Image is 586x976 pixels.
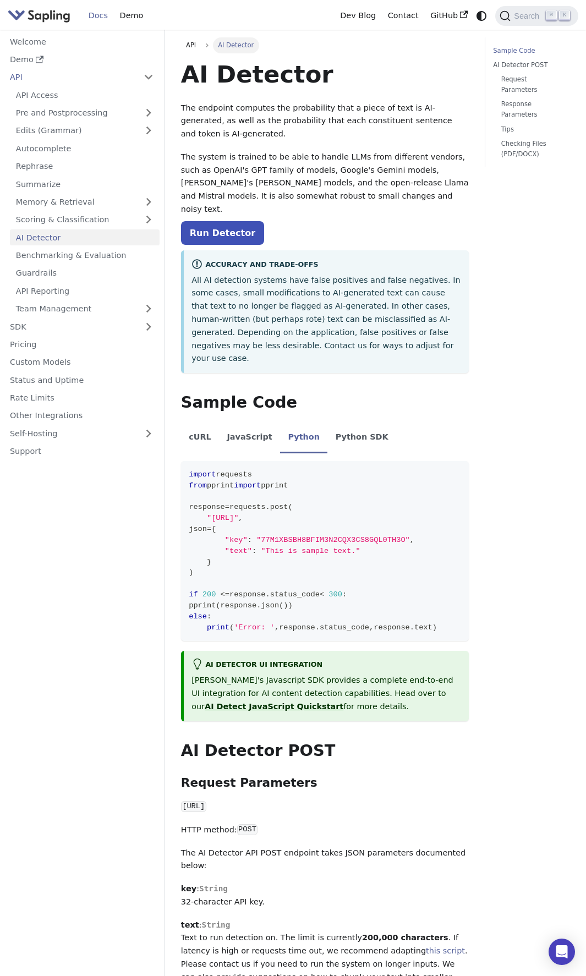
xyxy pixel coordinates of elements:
[252,547,256,555] span: :
[4,390,160,406] a: Rate Limits
[181,37,201,53] a: API
[207,481,234,490] span: pprint
[280,423,327,453] li: Python
[374,623,410,632] span: response
[189,503,225,511] span: response
[207,612,211,621] span: :
[511,12,546,20] span: Search
[189,612,207,621] span: else
[189,568,193,577] span: )
[4,425,160,441] a: Self-Hosting
[201,920,230,929] span: String
[229,503,266,511] span: requests
[216,601,220,610] span: (
[10,194,160,210] a: Memory & Retrieval
[181,847,469,873] p: The AI Detector API POST endpoint takes JSON parameters documented below:
[10,212,160,228] a: Scoring & Classification
[270,503,288,511] span: post
[213,37,259,53] span: AI Detector
[4,443,160,459] a: Support
[315,623,320,632] span: .
[288,601,293,610] span: )
[181,423,219,453] li: cURL
[261,481,288,490] span: pprint
[191,674,461,713] p: [PERSON_NAME]'s Javascript SDK provides a complete end-to-end UI integration for AI content detec...
[181,801,206,812] code: [URL]
[501,139,562,160] a: Checking Files (PDF/DOCX)
[4,319,138,335] a: SDK
[225,547,252,555] span: "text"
[181,884,196,893] strong: key
[501,124,562,135] a: Tips
[181,920,199,929] strong: text
[189,601,216,610] span: pprint
[4,372,160,388] a: Status and Uptime
[559,10,570,20] kbd: K
[320,590,324,599] span: <
[211,525,216,533] span: {
[288,503,293,511] span: (
[4,354,160,370] a: Custom Models
[181,102,469,141] p: The endpoint computes the probability that a piece of text is AI-generated, as well as the probab...
[10,158,160,174] a: Rephrase
[181,776,469,791] h3: Request Parameters
[10,248,160,264] a: Benchmarking & Evaluation
[225,536,248,544] span: "key"
[138,69,160,85] button: Collapse sidebar category 'API'
[270,590,320,599] span: status_code
[369,623,374,632] span: ,
[191,259,461,272] div: Accuracy and Trade-offs
[238,514,243,522] span: ,
[424,7,473,24] a: GitHub
[334,7,381,24] a: Dev Blog
[186,41,196,49] span: API
[495,6,578,26] button: Search (Command+K)
[266,590,270,599] span: .
[181,393,469,413] h2: Sample Code
[181,882,469,909] p: : 32-character API key.
[216,470,252,479] span: requests
[207,525,211,533] span: =
[181,59,469,89] h1: AI Detector
[10,265,160,281] a: Guardrails
[189,525,207,533] span: json
[10,301,160,317] a: Team Management
[279,601,283,610] span: (
[4,34,160,50] a: Welcome
[328,590,342,599] span: 300
[410,623,414,632] span: .
[189,470,216,479] span: import
[207,514,238,522] span: "[URL]"
[199,884,228,893] span: String
[4,337,160,353] a: Pricing
[181,37,469,53] nav: Breadcrumbs
[181,824,469,837] p: HTTP method:
[221,590,229,599] span: <=
[234,623,275,632] span: 'Error: '
[207,558,211,566] span: }
[205,702,343,711] a: AI Detect JavaScript Quickstart
[10,123,160,139] a: Edits (Grammar)
[8,8,74,24] a: Sapling.ai
[191,274,461,365] p: All AI detection systems have false positives and false negatives. In some cases, small modificat...
[410,536,414,544] span: ,
[283,601,288,610] span: )
[83,7,114,24] a: Docs
[221,601,257,610] span: response
[189,590,198,599] span: if
[138,319,160,335] button: Expand sidebar category 'SDK'
[114,7,149,24] a: Demo
[229,590,266,599] span: response
[474,8,490,24] button: Switch between dark and light mode (currently system mode)
[4,52,160,68] a: Demo
[4,69,138,85] a: API
[225,503,229,511] span: =
[234,481,261,490] span: import
[181,741,469,761] h2: AI Detector POST
[501,74,562,95] a: Request Parameters
[202,590,216,599] span: 200
[10,176,160,192] a: Summarize
[10,229,160,245] a: AI Detector
[501,99,562,120] a: Response Parameters
[266,503,270,511] span: .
